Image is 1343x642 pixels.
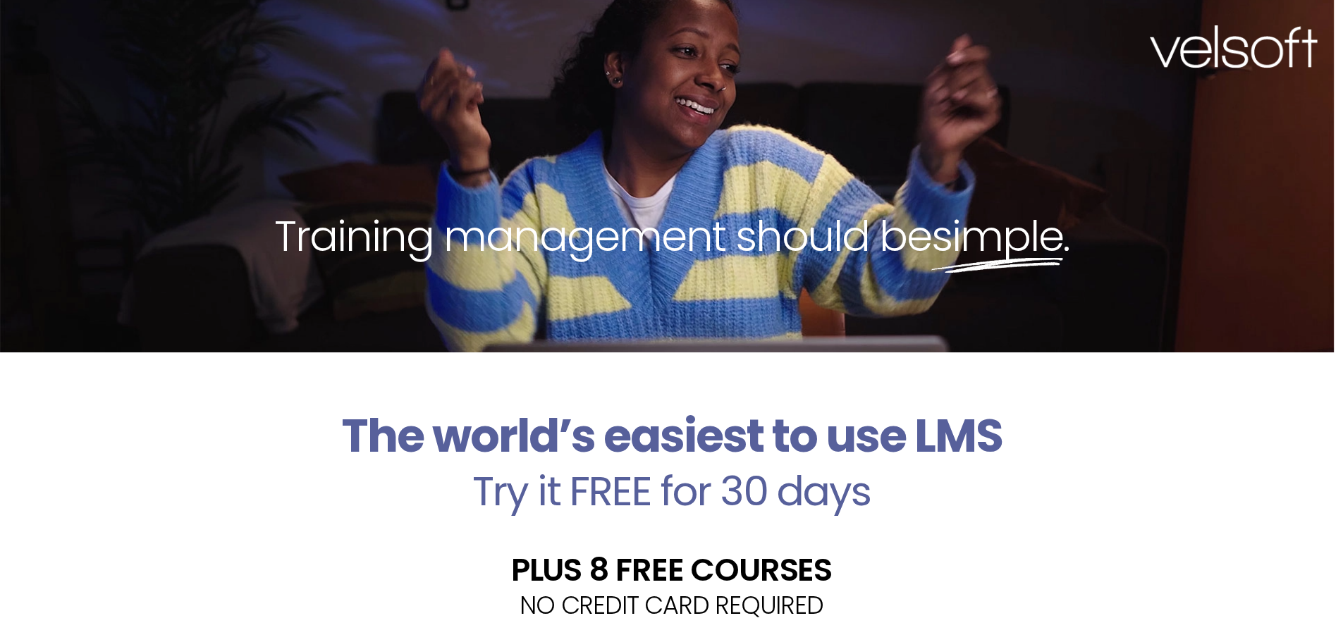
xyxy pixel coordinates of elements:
h2: NO CREDIT CARD REQUIRED [235,593,1109,617]
span: simple [931,206,1063,266]
h2: Training management should be . [25,209,1318,264]
h2: PLUS 8 FREE COURSES [235,554,1109,586]
h2: Try it FREE for 30 days [235,471,1109,512]
h2: The world’s easiest to use LMS [235,409,1109,464]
